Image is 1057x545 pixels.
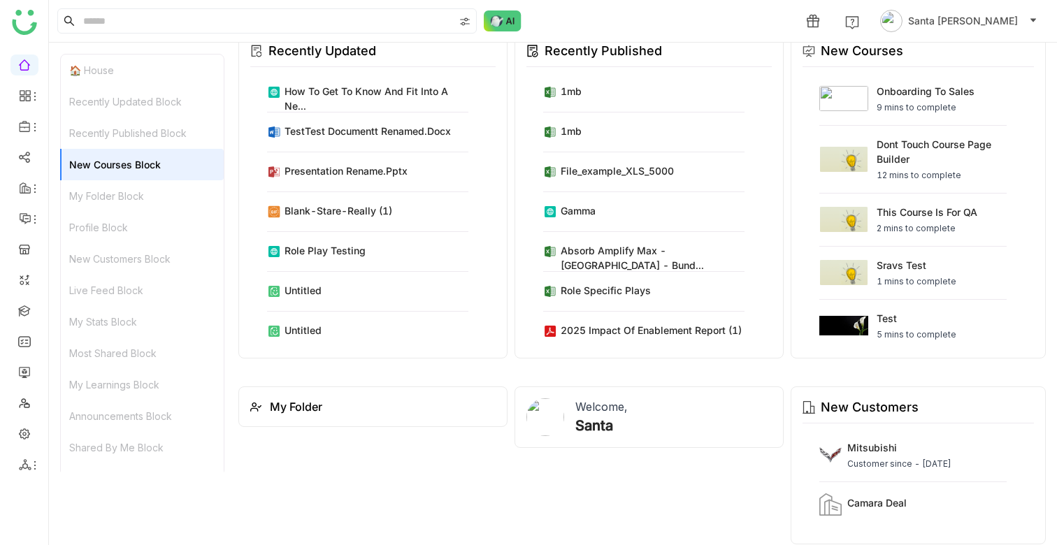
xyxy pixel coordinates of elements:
[877,311,956,326] div: test
[877,84,975,99] div: Onboarding to Sales
[821,41,903,61] div: New Courses
[61,212,224,243] div: Profile Block
[545,41,662,61] div: Recently Published
[61,86,224,117] div: Recently Updated Block
[819,444,842,466] img: 689c3eab319fb64fde7bb732
[877,137,1007,166] div: Dont touch course page builder
[561,84,582,99] div: 1mb
[877,10,1040,32] button: Santa [PERSON_NAME]
[819,493,842,516] img: customers.svg
[61,400,224,432] div: Announcements Block
[877,275,956,288] div: 1 mins to complete
[484,10,522,31] img: ask-buddy-normal.svg
[575,398,627,415] div: Welcome,
[877,328,956,341] div: 5 mins to complete
[877,258,956,272] div: sravs test
[61,54,224,86] div: 🏠 House
[285,124,451,138] div: TestTest Documentt renamed.docx
[285,163,408,178] div: Presentation rename.pptx
[61,306,224,337] div: My Stats Block
[270,398,322,415] div: My Folder
[12,10,37,35] img: logo
[61,369,224,400] div: My Learnings Block
[285,243,366,258] div: role play testing
[61,337,224,369] div: Most Shared Block
[285,203,392,218] div: blank-stare-really (1)
[847,458,951,470] div: Customer since - [DATE]
[561,163,674,178] div: file_example_XLS_5000
[526,398,564,436] img: 684a956282a3912df7c0cc3a
[61,117,224,149] div: Recently Published Block
[561,283,651,298] div: Role Specific Plays
[561,243,745,272] div: Absorb Amplify Max - [GEOGRAPHIC_DATA] - Bund...
[285,84,468,113] div: How to Get to Know and Fit Into a Ne...
[561,323,742,337] div: 2025 Impact of Enablement Report (1)
[821,398,919,417] div: New Customers
[61,243,224,275] div: New Customers Block
[561,203,596,218] div: Gamma
[561,124,582,138] div: 1mb
[908,13,1018,29] span: Santa [PERSON_NAME]
[847,440,951,455] div: Mitsubishi
[61,180,224,212] div: My Folder Block
[61,149,224,180] div: New Courses Block
[285,283,322,298] div: Untitled
[285,323,322,337] div: Untitled
[459,16,470,27] img: search-type.svg
[877,101,975,114] div: 9 mins to complete
[880,10,903,32] img: avatar
[61,432,224,463] div: Shared By Me Block
[61,463,224,495] div: Todo Block
[847,495,907,510] div: camara deal
[877,169,1007,182] div: 12 mins to complete
[877,222,977,235] div: 2 mins to complete
[877,205,977,219] div: This course is for QA
[575,415,613,436] div: Santa
[268,41,376,61] div: Recently Updated
[61,275,224,306] div: Live Feed Block
[845,15,859,29] img: help.svg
